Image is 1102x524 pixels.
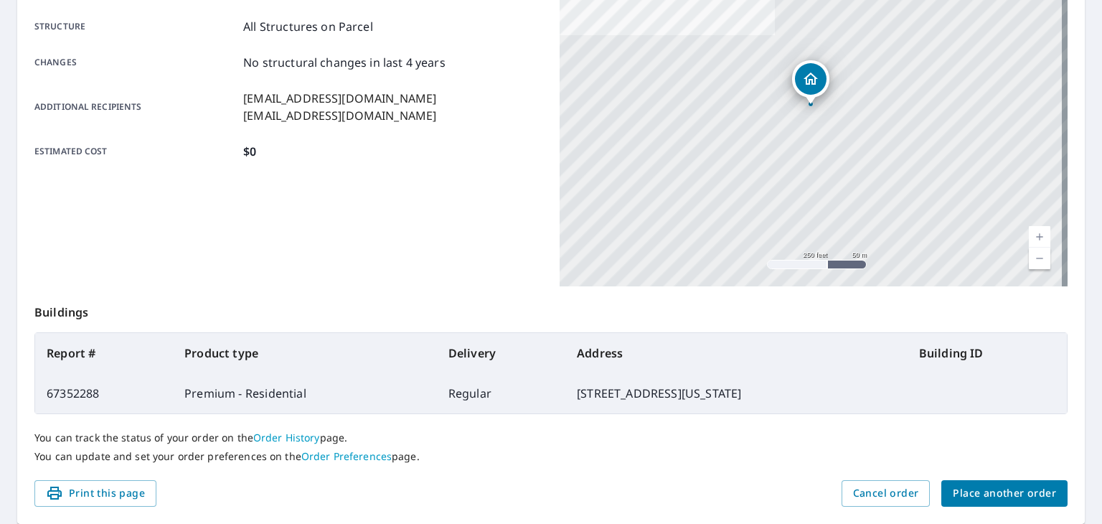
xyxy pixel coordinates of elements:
th: Report # [35,333,173,373]
span: Print this page [46,485,145,502]
a: Order History [253,431,320,444]
p: No structural changes in last 4 years [243,54,446,71]
p: Additional recipients [34,90,237,124]
a: Current Level 17, Zoom Out [1029,248,1050,269]
p: You can update and set your order preferences on the page. [34,450,1068,463]
a: Order Preferences [301,449,392,463]
td: [STREET_ADDRESS][US_STATE] [565,373,908,413]
span: Cancel order [853,485,919,502]
td: 67352288 [35,373,173,413]
td: Premium - Residential [173,373,437,413]
div: Dropped pin, building 1, Residential property, 6719 Wild Indigo Dr Colorado Springs, CO 80923 [792,60,829,105]
span: Place another order [953,485,1056,502]
p: You can track the status of your order on the page. [34,431,1068,444]
p: Structure [34,18,237,35]
p: Estimated cost [34,143,237,160]
a: Current Level 17, Zoom In [1029,226,1050,248]
th: Delivery [437,333,565,373]
p: All Structures on Parcel [243,18,373,35]
p: [EMAIL_ADDRESS][DOMAIN_NAME] [243,90,436,107]
td: Regular [437,373,565,413]
p: $0 [243,143,256,160]
th: Building ID [908,333,1067,373]
th: Product type [173,333,437,373]
p: [EMAIL_ADDRESS][DOMAIN_NAME] [243,107,436,124]
button: Cancel order [842,480,931,507]
p: Changes [34,54,237,71]
button: Place another order [941,480,1068,507]
p: Buildings [34,286,1068,332]
th: Address [565,333,908,373]
button: Print this page [34,480,156,507]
